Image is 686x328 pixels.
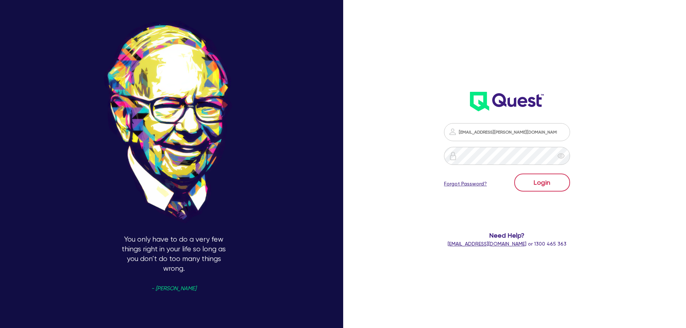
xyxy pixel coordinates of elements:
[444,180,487,188] a: Forgot Password?
[514,174,570,192] button: Login
[444,123,570,141] input: Email address
[151,286,196,291] span: - [PERSON_NAME]
[448,127,457,136] img: icon-password
[449,152,457,160] img: icon-password
[470,92,544,111] img: wH2k97JdezQIQAAAABJRU5ErkJggg==
[448,241,526,247] a: [EMAIL_ADDRESS][DOMAIN_NAME]
[415,230,599,240] span: Need Help?
[557,152,565,159] span: eye
[448,241,566,247] span: or 1300 465 363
